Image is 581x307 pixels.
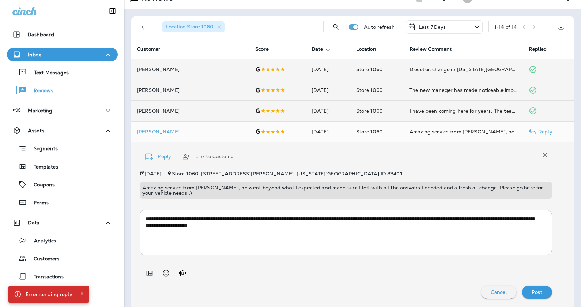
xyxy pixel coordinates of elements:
p: Transactions [27,274,64,280]
p: [PERSON_NAME] [137,67,244,72]
button: Analytics [7,233,118,248]
button: Collapse Sidebar [103,4,122,18]
span: Store 1060 - [STREET_ADDRESS][PERSON_NAME] , [US_STATE][GEOGRAPHIC_DATA] , ID 83401 [172,171,402,177]
p: Analytics [27,238,56,244]
button: Close [78,289,86,298]
p: Forms [27,200,49,207]
span: Customer [137,46,169,52]
p: Inbox [28,52,41,57]
p: [PERSON_NAME] [137,87,244,93]
p: Reply [536,129,552,134]
button: Forms [7,195,118,210]
button: Generate AI response [176,266,190,280]
td: [DATE] [306,121,351,142]
div: I have been coming here for years. The team always takes care of my vehicles quickly and honestly. [409,107,518,114]
button: Export as CSV [554,20,568,34]
span: Location : Store 1060 [166,23,213,30]
p: [PERSON_NAME] [137,108,244,114]
td: [DATE] [306,80,351,100]
button: Coupons [7,177,118,192]
button: Reviews [7,83,118,97]
p: Customers [27,256,59,262]
span: Review Comment [409,46,461,52]
p: Last 7 Days [419,24,446,30]
div: Location:Store 1060 [162,21,225,32]
span: Score [255,46,278,52]
span: Store 1060 [356,66,383,73]
span: Replied [529,46,556,52]
td: [DATE] [306,100,351,121]
p: Text Messages [27,70,69,76]
span: Store 1060 [356,128,383,135]
button: Cancel [481,286,517,299]
button: Segments [7,141,118,156]
p: Post [532,289,542,295]
button: Customer Groups [7,287,118,301]
span: Location [356,46,376,52]
button: Dashboard [7,28,118,41]
span: Store 1060 [356,87,383,93]
p: Auto refresh [364,24,395,30]
div: Amazing service from Joseph, he went beyond what I expected and made sure I left with all the ans... [409,128,518,135]
p: Amazing service from [PERSON_NAME], he went beyond what I expected and made sure I left with all ... [142,185,549,196]
p: Coupons [27,182,55,189]
p: Cancel [491,289,507,295]
button: Add in a premade template [142,266,156,280]
span: Date [312,46,323,52]
div: 1 - 14 of 14 [494,24,517,30]
div: Diesel oil change in Idaho Falls finished in 15 minutes. Straightforward, no gimmicks. [409,66,518,73]
span: Replied [529,46,547,52]
div: The new manager has made noticeable improvements. The shop looks better and the service is faster. [409,87,518,94]
div: Error sending reply [26,288,72,300]
p: [DATE] [145,171,162,176]
button: Transactions [7,269,118,284]
p: [PERSON_NAME] [137,129,244,134]
button: Data [7,216,118,230]
div: Click to view Customer Drawer [137,129,244,134]
p: Segments [27,146,58,153]
span: Location [356,46,385,52]
button: Inbox [7,48,118,61]
span: Store 1060 [356,108,383,114]
td: [DATE] [306,59,351,80]
button: Select an emoji [159,266,173,280]
span: Score [255,46,269,52]
button: Filters [137,20,151,34]
p: Templates [27,164,58,171]
button: Search Reviews [329,20,343,34]
button: Assets [7,124,118,137]
span: Customer [137,46,160,52]
button: Reply [140,144,177,169]
button: Marketing [7,104,118,117]
button: Templates [7,159,118,174]
button: Link to Customer [177,144,241,169]
button: Customers [7,251,118,266]
p: Reviews [27,88,53,94]
p: Assets [28,128,44,133]
span: Date [312,46,332,52]
button: Text Messages [7,65,118,79]
p: Marketing [28,108,52,113]
span: Review Comment [409,46,452,52]
p: Dashboard [28,32,54,37]
button: Post [522,286,552,299]
p: Data [28,220,40,226]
